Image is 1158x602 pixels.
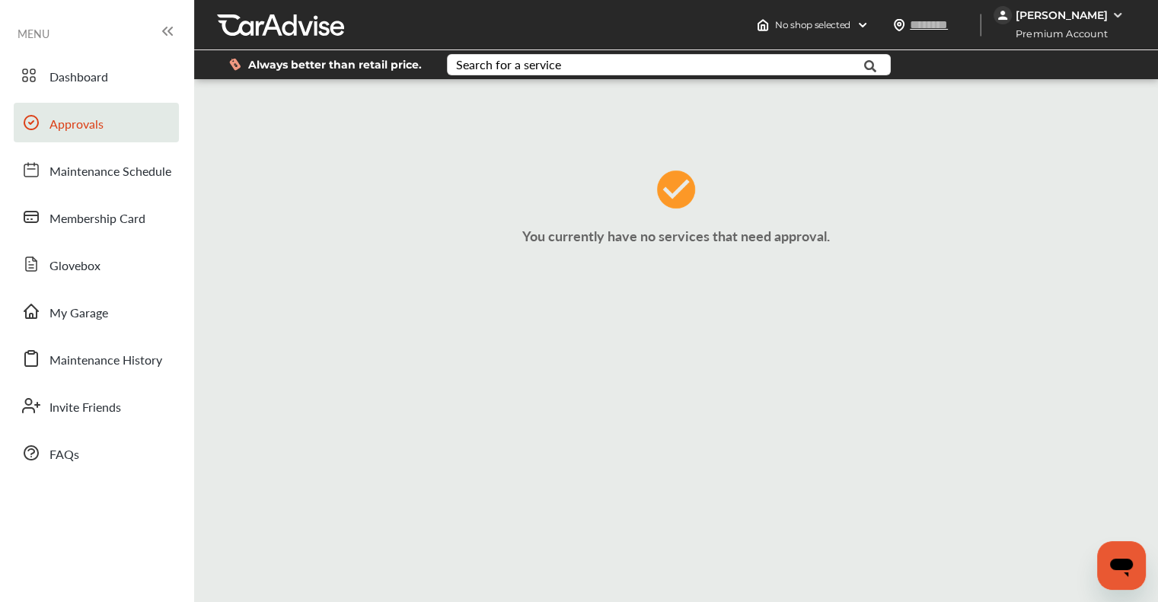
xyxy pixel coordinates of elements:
img: header-divider.bc55588e.svg [980,14,981,37]
a: Glovebox [14,244,179,284]
img: WGsFRI8htEPBVLJbROoPRyZpYNWhNONpIPPETTm6eUC0GeLEiAAAAAElFTkSuQmCC [1112,9,1124,21]
span: Approvals [49,115,104,135]
div: [PERSON_NAME] [1016,8,1108,22]
span: FAQs [49,445,79,465]
span: Maintenance History [49,351,162,371]
span: My Garage [49,304,108,323]
a: FAQs [14,433,179,473]
a: Maintenance History [14,339,179,378]
span: Membership Card [49,209,145,229]
img: header-home-logo.8d720a4f.svg [757,19,769,31]
span: MENU [18,27,49,40]
span: Glovebox [49,256,100,276]
span: Invite Friends [49,398,121,418]
span: Premium Account [995,26,1119,42]
img: header-down-arrow.9dd2ce7d.svg [857,19,869,31]
iframe: Button to launch messaging window [1097,541,1146,590]
img: location_vector.a44bc228.svg [893,19,905,31]
a: Membership Card [14,197,179,237]
div: Search for a service [456,59,561,71]
p: You currently have no services that need approval. [198,226,1154,245]
a: Invite Friends [14,386,179,425]
img: dollor_label_vector.a70140d1.svg [229,58,241,71]
a: Maintenance Schedule [14,150,179,190]
span: Always better than retail price. [248,59,422,70]
span: Dashboard [49,68,108,88]
a: My Garage [14,291,179,331]
span: No shop selected [775,19,850,31]
a: Approvals [14,103,179,142]
span: Maintenance Schedule [49,162,171,182]
a: Dashboard [14,56,179,95]
img: jVpblrzwTbfkPYzPPzSLxeg0AAAAASUVORK5CYII= [994,6,1012,24]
